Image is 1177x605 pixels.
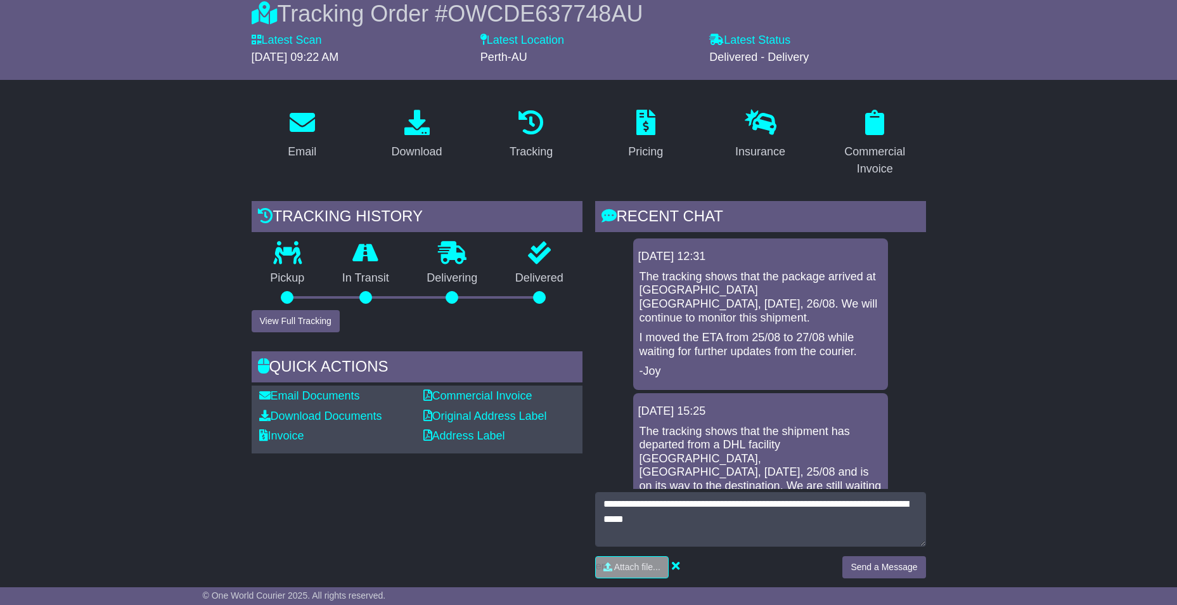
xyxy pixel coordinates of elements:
[638,250,883,264] div: [DATE] 12:31
[824,105,926,182] a: Commercial Invoice
[640,270,882,325] p: The tracking shows that the package arrived at [GEOGRAPHIC_DATA] [GEOGRAPHIC_DATA], [DATE], 26/08...
[259,429,304,442] a: Invoice
[423,389,532,402] a: Commercial Invoice
[640,365,882,379] p: -Joy
[628,143,663,160] div: Pricing
[252,34,322,48] label: Latest Scan
[709,51,809,63] span: Delivered - Delivery
[709,34,790,48] label: Latest Status
[323,271,408,285] p: In Transit
[735,143,785,160] div: Insurance
[259,410,382,422] a: Download Documents
[620,105,671,165] a: Pricing
[595,201,926,235] div: RECENT CHAT
[510,143,553,160] div: Tracking
[832,143,918,178] div: Commercial Invoice
[252,351,582,386] div: Quick Actions
[447,1,643,27] span: OWCDE637748AU
[638,405,883,419] div: [DATE] 15:25
[252,201,582,235] div: Tracking history
[391,143,442,160] div: Download
[408,271,497,285] p: Delivering
[252,310,340,332] button: View Full Tracking
[252,51,339,63] span: [DATE] 09:22 AM
[383,105,450,165] a: Download
[288,143,316,160] div: Email
[252,271,324,285] p: Pickup
[259,389,360,402] a: Email Documents
[203,590,386,601] span: © One World Courier 2025. All rights reserved.
[423,429,505,442] a: Address Label
[501,105,561,165] a: Tracking
[423,410,547,422] a: Original Address Label
[496,271,582,285] p: Delivered
[280,105,325,165] a: Email
[727,105,794,165] a: Insurance
[480,34,564,48] label: Latest Location
[480,51,527,63] span: Perth-AU
[640,425,882,507] p: The tracking shows that the shipment has departed from a DHL facility [GEOGRAPHIC_DATA], [GEOGRAP...
[640,331,882,358] p: I moved the ETA from 25/08 to 27/08 while waiting for further updates from the courier.
[842,556,925,578] button: Send a Message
